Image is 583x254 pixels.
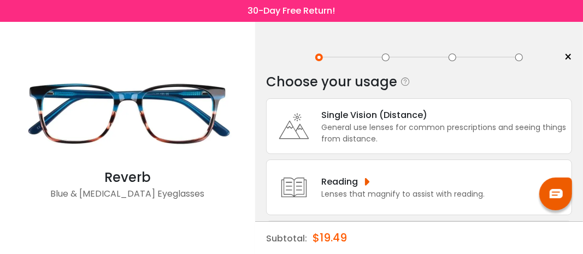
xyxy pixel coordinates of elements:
[19,168,237,187] div: Reverb
[321,122,566,145] div: General use lenses for common prescriptions and seeing things from distance.
[321,175,485,188] div: Reading
[564,49,572,66] span: ×
[313,222,347,253] div: $19.49
[321,188,485,200] div: Lenses that magnify to assist with reading.
[19,58,237,168] img: Blue Reverb - Acetate Eyeglasses
[19,187,237,209] div: Blue & [MEDICAL_DATA] Eyeglasses
[266,71,397,93] div: Choose your usage
[321,108,566,122] div: Single Vision (Distance)
[550,189,563,198] img: chat
[556,49,572,66] a: ×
